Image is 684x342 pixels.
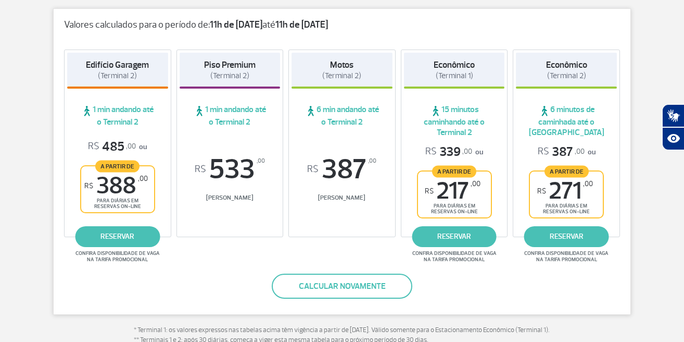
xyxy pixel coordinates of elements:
span: 1 min andando até o Terminal 2 [67,104,168,127]
p: Valores calculados para o período de: até [64,19,620,31]
span: A partir de [432,165,476,177]
span: 485 [88,139,136,155]
span: 15 minutos caminhando até o Terminal 2 [404,104,505,138]
strong: Motos [330,59,353,70]
a: reservar [75,226,160,247]
sup: ,00 [583,179,593,188]
span: 1 min andando até o Terminal 2 [180,104,281,127]
span: 533 [180,155,281,184]
sup: ,00 [257,155,265,167]
span: 387 [292,155,392,184]
span: 6 minutos de caminhada até o [GEOGRAPHIC_DATA] [516,104,617,138]
sup: R$ [195,164,206,175]
span: 217 [425,179,480,203]
span: para diárias em reservas on-line [539,203,594,215]
strong: 11h de [DATE] [275,19,328,31]
sup: ,00 [138,174,148,183]
a: reservar [524,226,609,247]
span: 339 [425,144,472,160]
div: Plugin de acessibilidade da Hand Talk. [662,104,684,150]
span: [PERSON_NAME] [180,194,281,202]
span: A partir de [95,160,140,172]
span: 387 [538,144,585,160]
sup: ,00 [368,155,376,167]
strong: Edifício Garagem [86,59,149,70]
strong: Econômico [546,59,587,70]
strong: Econômico [434,59,475,70]
span: (Terminal 2) [547,71,586,81]
button: Abrir recursos assistivos. [662,127,684,150]
span: 271 [537,179,593,203]
a: reservar [412,226,497,247]
span: 388 [84,174,148,198]
p: ou [88,139,147,155]
span: para diárias em reservas on-line [90,198,145,210]
span: (Terminal 1) [436,71,473,81]
strong: 11h de [DATE] [210,19,262,31]
span: Confira disponibilidade de vaga na tarifa promocional [523,250,610,263]
strong: Piso Premium [204,59,256,70]
span: Confira disponibilidade de vaga na tarifa promocional [74,250,161,263]
sup: R$ [537,187,546,196]
span: [PERSON_NAME] [292,194,392,202]
span: (Terminal 2) [210,71,249,81]
p: ou [538,144,596,160]
button: Calcular novamente [272,274,412,299]
span: (Terminal 2) [322,71,361,81]
span: para diárias em reservas on-line [427,203,482,215]
sup: R$ [84,181,93,190]
span: (Terminal 2) [98,71,137,81]
span: A partir de [544,165,589,177]
span: Confira disponibilidade de vaga na tarifa promocional [411,250,498,263]
span: 6 min andando até o Terminal 2 [292,104,392,127]
sup: R$ [425,187,434,196]
sup: ,00 [471,179,480,188]
button: Abrir tradutor de língua de sinais. [662,104,684,127]
p: ou [425,144,483,160]
sup: R$ [307,164,319,175]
